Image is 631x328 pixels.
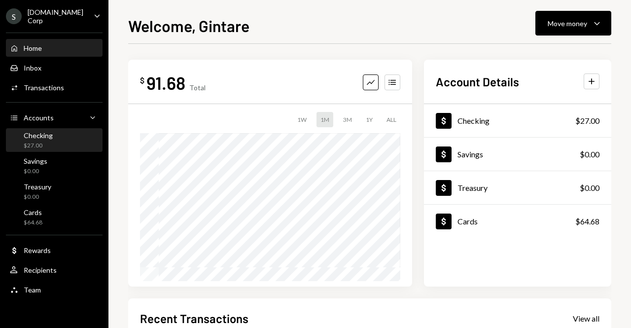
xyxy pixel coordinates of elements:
a: Team [6,281,103,298]
div: S [6,8,22,24]
div: $64.68 [24,219,42,227]
a: Cards$64.68 [424,205,611,238]
div: $27.00 [575,115,599,127]
a: Rewards [6,241,103,259]
a: Checking$27.00 [424,104,611,137]
a: Recipients [6,261,103,279]
div: Inbox [24,64,41,72]
div: 1Y [362,112,377,127]
div: Total [189,83,206,92]
div: 1M [316,112,333,127]
div: $27.00 [24,142,53,150]
div: Move money [548,18,587,29]
h2: Recent Transactions [140,310,248,327]
div: Recipients [24,266,57,274]
div: Cards [457,217,478,226]
div: $0.00 [580,148,599,160]
h2: Account Details [436,73,519,90]
a: Cards$64.68 [6,205,103,229]
a: Transactions [6,78,103,96]
div: Treasury [24,182,51,191]
div: $ [140,75,144,85]
div: $64.68 [575,216,599,227]
button: Move money [535,11,611,36]
div: View all [573,314,599,324]
h1: Welcome, Gintare [128,16,249,36]
div: Treasury [457,183,488,192]
div: Team [24,286,41,294]
div: 1W [293,112,311,127]
div: Checking [24,131,53,140]
div: Accounts [24,113,54,122]
div: $0.00 [24,167,47,176]
div: Home [24,44,42,52]
div: Transactions [24,83,64,92]
div: Rewards [24,246,51,255]
div: [DOMAIN_NAME] Corp [28,8,86,25]
div: Savings [24,157,47,165]
a: Accounts [6,109,103,126]
a: Home [6,39,103,57]
a: Treasury$0.00 [6,180,103,203]
div: Savings [457,149,483,159]
div: ALL [383,112,400,127]
a: Checking$27.00 [6,128,103,152]
div: Cards [24,208,42,217]
a: Treasury$0.00 [424,171,611,204]
div: 3M [339,112,356,127]
a: Inbox [6,59,103,76]
a: View all [573,313,599,324]
div: $0.00 [24,193,51,201]
a: Savings$0.00 [424,138,611,171]
div: 91.68 [146,72,185,94]
div: Checking [457,116,490,125]
div: $0.00 [580,182,599,194]
a: Savings$0.00 [6,154,103,178]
